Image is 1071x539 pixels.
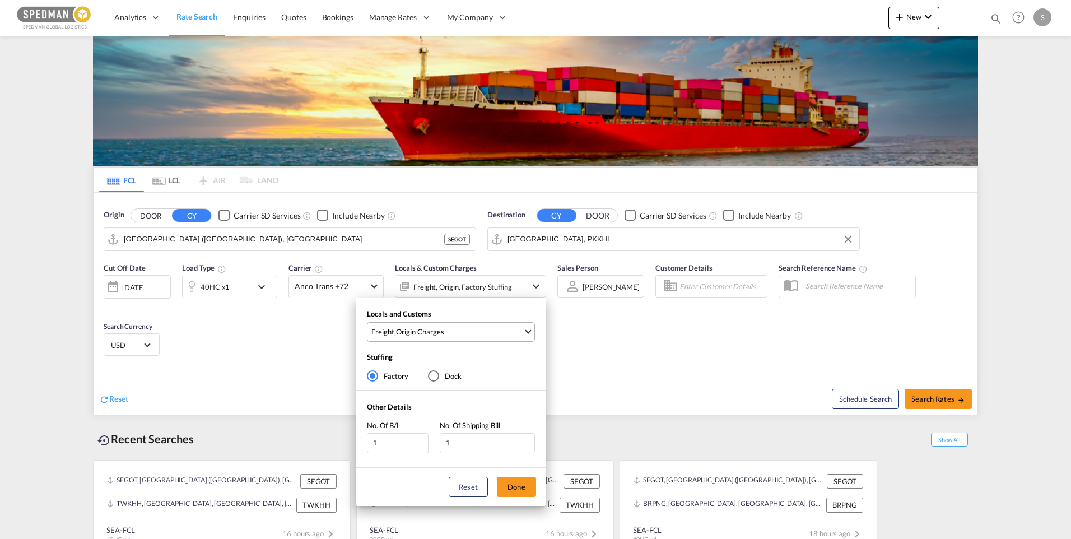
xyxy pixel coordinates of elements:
div: Origin Charges [396,327,444,337]
span: Locals and Customs [367,309,431,318]
md-radio-button: Dock [428,370,462,382]
button: Reset [449,477,488,497]
input: No. Of Shipping Bill [440,433,535,453]
md-radio-button: Factory [367,370,408,382]
span: No. Of Shipping Bill [440,421,500,430]
span: Stuffing [367,352,393,361]
div: Freight [371,327,394,337]
md-select: Select Locals and Customs: Freight, Origin Charges [367,322,535,342]
input: No. Of B/L [367,433,429,453]
span: No. Of B/L [367,421,401,430]
span: , [371,327,523,337]
button: Done [497,477,536,497]
span: Other Details [367,402,412,411]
